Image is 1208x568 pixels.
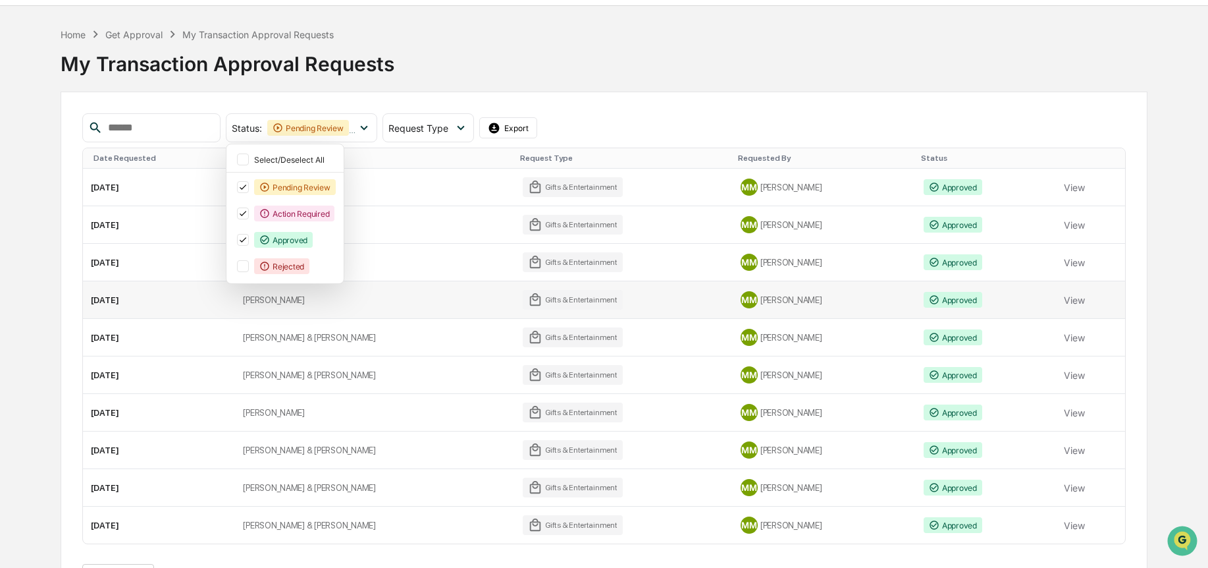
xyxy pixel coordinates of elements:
[131,223,159,233] span: Pylon
[741,254,908,271] div: [PERSON_NAME]
[741,366,758,383] div: MM
[523,515,623,535] div: Gifts & Entertainment
[235,244,515,281] td: [PERSON_NAME]
[741,404,758,421] div: MM
[235,281,515,319] td: [PERSON_NAME]
[1064,362,1085,388] button: View
[93,154,230,163] div: Date Requested
[34,60,217,74] input: Clear
[235,356,515,394] td: [PERSON_NAME] & [PERSON_NAME]
[83,281,236,319] td: [DATE]
[520,154,727,163] div: Request Type
[741,441,758,459] div: MM
[254,232,313,248] div: Approved
[924,480,982,496] div: Approved
[235,169,515,206] td: [PERSON_NAME]
[924,254,982,270] div: Approved
[61,42,1148,76] div: My Transaction Approval Requests
[83,469,236,507] td: [DATE]
[924,442,982,458] div: Approved
[523,215,623,235] div: Gifts & Entertainment
[13,28,240,49] p: How can we help?
[109,166,163,179] span: Attestations
[738,154,910,163] div: Requested By
[182,29,334,40] div: My Transaction Approval Requests
[8,161,90,185] a: 🖐️Preclearance
[741,216,758,233] div: MM
[1064,174,1085,200] button: View
[741,479,758,496] div: MM
[235,319,515,356] td: [PERSON_NAME] & [PERSON_NAME]
[1064,249,1085,275] button: View
[26,191,83,204] span: Data Lookup
[1064,212,1085,238] button: View
[235,469,515,507] td: [PERSON_NAME] & [PERSON_NAME]
[924,517,982,533] div: Approved
[924,292,982,308] div: Approved
[924,217,982,233] div: Approved
[83,319,236,356] td: [DATE]
[523,365,623,385] div: Gifts & Entertainment
[1064,512,1085,538] button: View
[83,356,236,394] td: [DATE]
[1064,437,1085,463] button: View
[105,29,163,40] div: Get Approval
[523,252,623,272] div: Gifts & Entertainment
[741,254,758,271] div: MM
[254,155,336,165] div: Select/Deselect All
[83,244,236,281] td: [DATE]
[83,206,236,244] td: [DATE]
[523,440,623,460] div: Gifts & Entertainment
[741,291,758,308] div: MM
[523,177,623,197] div: Gifts & Entertainment
[90,161,169,185] a: 🗄️Attestations
[741,329,908,346] div: [PERSON_NAME]
[741,517,758,534] div: MM
[13,192,24,203] div: 🔎
[232,123,262,134] span: Status :
[8,186,88,210] a: 🔎Data Lookup
[45,101,216,114] div: Start new chat
[924,367,982,383] div: Approved
[741,179,908,196] div: [PERSON_NAME]
[523,327,623,347] div: Gifts & Entertainment
[13,101,37,125] img: 1746055101610-c473b297-6a78-478c-a979-82029cc54cd1
[741,366,908,383] div: [PERSON_NAME]
[235,394,515,432] td: [PERSON_NAME]
[479,117,537,138] button: Export
[741,517,908,534] div: [PERSON_NAME]
[235,206,515,244] td: [PERSON_NAME]
[267,120,349,136] div: Pending Review
[741,329,758,346] div: MM
[1166,525,1201,560] iframe: Open customer support
[921,154,1051,163] div: Status
[235,432,515,469] td: [PERSON_NAME] & [PERSON_NAME]
[523,290,623,310] div: Gifts & Entertainment
[924,329,982,345] div: Approved
[254,206,334,221] div: Action Required
[1064,287,1085,313] button: View
[254,258,309,274] div: Rejected
[741,179,758,196] div: MM
[523,403,623,422] div: Gifts & Entertainment
[523,478,623,497] div: Gifts & Entertainment
[924,405,982,420] div: Approved
[61,29,86,40] div: Home
[1064,399,1085,426] button: View
[741,441,908,459] div: [PERSON_NAME]
[741,216,908,233] div: [PERSON_NAME]
[254,179,336,195] div: Pending Review
[741,404,908,421] div: [PERSON_NAME]
[240,154,510,163] div: Topic
[924,179,982,195] div: Approved
[83,507,236,544] td: [DATE]
[1064,324,1085,351] button: View
[83,169,236,206] td: [DATE]
[83,394,236,432] td: [DATE]
[13,167,24,178] div: 🖐️
[26,166,85,179] span: Preclearance
[388,123,448,134] span: Request Type
[224,105,240,121] button: Start new chat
